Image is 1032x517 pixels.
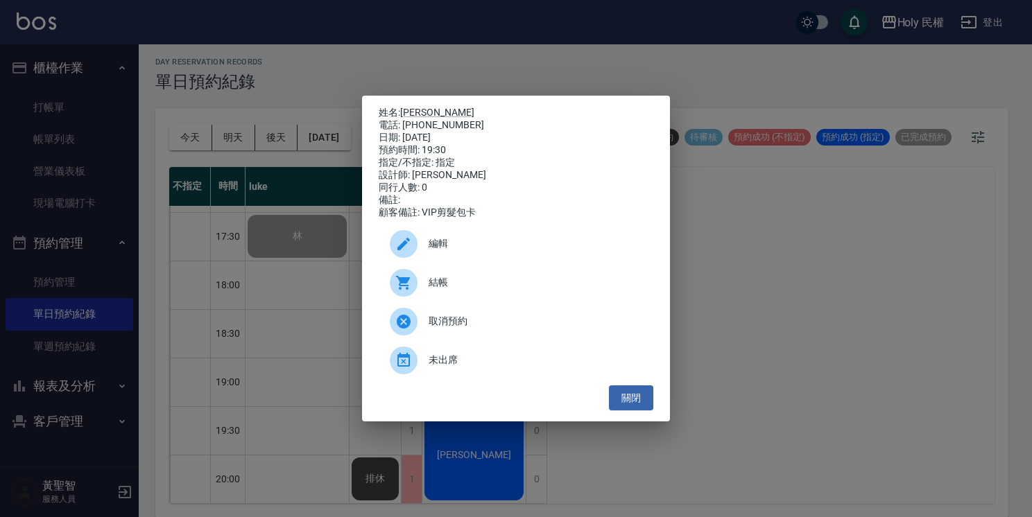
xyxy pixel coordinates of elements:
[379,194,653,207] div: 備註:
[609,385,653,411] button: 關閉
[379,169,653,182] div: 設計師: [PERSON_NAME]
[379,341,653,380] div: 未出席
[429,314,642,328] span: 取消預約
[379,182,653,194] div: 同行人數: 0
[429,275,642,290] span: 結帳
[379,302,653,341] div: 取消預約
[379,107,653,119] p: 姓名:
[429,236,642,251] span: 編輯
[379,225,653,263] div: 編輯
[379,119,653,132] div: 電話: [PHONE_NUMBER]
[429,353,642,367] span: 未出席
[379,207,653,219] div: 顧客備註: VIP剪髮包卡
[379,157,653,169] div: 指定/不指定: 指定
[379,263,653,302] a: 結帳
[379,132,653,144] div: 日期: [DATE]
[400,107,474,118] a: [PERSON_NAME]
[379,144,653,157] div: 預約時間: 19:30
